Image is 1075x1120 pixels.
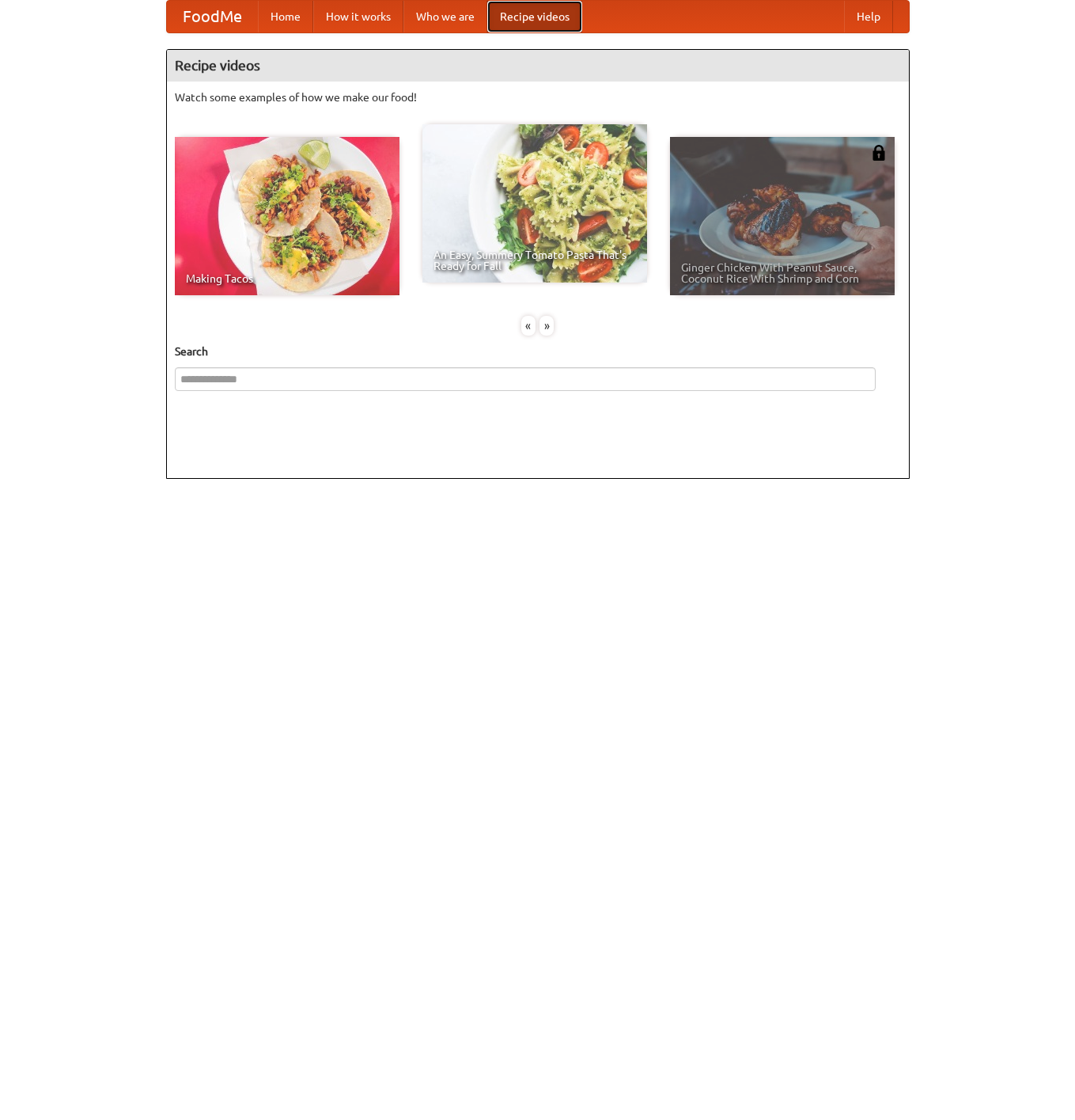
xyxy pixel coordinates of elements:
div: » [539,316,554,336]
div: « [521,316,536,336]
span: An Easy, Summery Tomato Pasta That's Ready for Fall [433,249,636,271]
a: Who we are [403,1,487,32]
a: Home [258,1,313,32]
h4: Recipe videos [167,50,909,82]
a: Recipe videos [487,1,582,32]
p: Watch some examples of how we make our food! [175,89,901,105]
img: 483408.png [871,145,887,161]
h5: Search [175,344,901,359]
a: FoodMe [167,1,258,32]
span: Making Tacos [186,273,388,284]
a: Making Tacos [175,137,399,295]
a: How it works [313,1,403,32]
a: Help [844,1,893,32]
a: An Easy, Summery Tomato Pasta That's Ready for Fall [422,124,647,283]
